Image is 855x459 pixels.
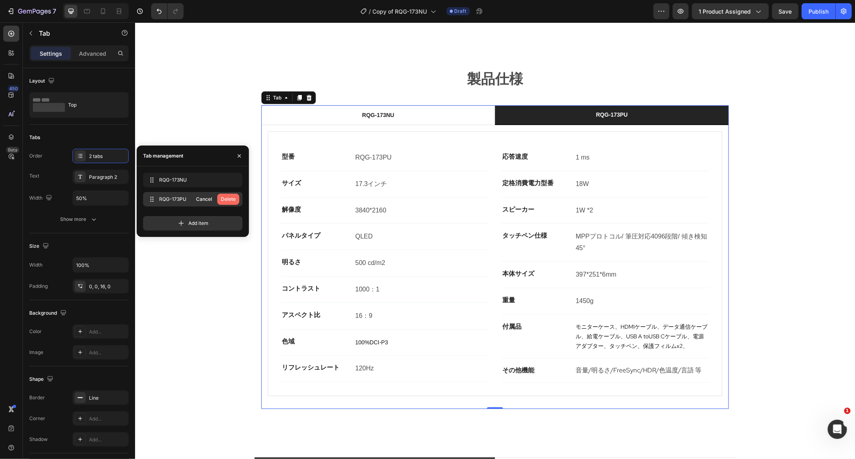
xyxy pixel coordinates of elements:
[68,96,117,114] div: Top
[220,261,353,273] p: 1000：1
[188,220,208,227] span: Add item
[220,129,353,141] p: RQG-173PU
[441,129,573,141] p: 1 ms
[441,156,573,168] p: 18W
[29,172,39,180] div: Text
[220,317,253,323] span: 100%DCI-P3
[147,208,212,218] p: パネルタイプ
[89,283,127,290] div: 0, 0, 16, 0
[196,196,212,203] div: Cancel
[29,193,54,204] div: Width
[89,174,127,181] div: Paragraph 2
[29,76,56,87] div: Layout
[367,299,433,309] p: 付属品
[441,301,572,327] span: モニターケース、HDMIケーブル、データ通信ケーブル、給電ケーブル、USB A toUSB Cケーブル、電源アダプター、タッチペン、保護フィルムx2、
[367,343,433,353] p: その他機能
[29,152,42,160] div: Order
[192,194,216,205] button: Cancel
[779,8,792,15] span: Save
[40,49,62,58] p: Settings
[367,273,433,283] p: 重量
[692,3,769,19] button: 1 product assigned
[29,349,43,356] div: Image
[29,308,68,319] div: Background
[29,374,55,385] div: Shape
[367,156,433,166] p: 定格消費電力型番
[699,7,751,16] span: 1 product assigned
[39,28,107,38] p: Tab
[147,156,212,166] p: サイズ
[772,3,798,19] button: Save
[147,235,212,245] p: 明るさ
[809,7,829,16] div: Publish
[29,241,51,252] div: Size
[844,408,851,414] span: 1
[143,152,183,160] div: Tab management
[29,283,48,290] div: Padding
[227,88,259,98] p: RQG-173NU
[147,182,212,192] p: 解像度
[136,72,148,79] div: Tab
[8,85,19,92] div: 450
[159,176,223,184] span: RQG-173NU
[89,153,127,160] div: 2 tabs
[147,340,212,350] p: リフレッシュレート
[147,288,212,297] p: アスペクト比
[73,191,128,205] input: Auto
[367,247,433,256] p: 本体サイズ
[441,208,573,232] p: MPPプロトコル/ 筆圧対応4096段階/ 傾き検知45°
[220,340,353,352] p: 120Hz
[29,261,42,269] div: Width
[6,147,19,153] div: Beta
[29,212,129,226] button: Show more
[29,415,45,422] div: Corner
[29,134,40,141] div: Tabs
[89,328,127,336] div: Add...
[89,394,127,402] div: Line
[147,314,212,324] p: 色域
[89,415,127,423] div: Add...
[29,436,48,443] div: Shadow
[29,328,42,335] div: Color
[828,420,847,439] iframe: Intercom live chat
[441,343,573,353] p: 音量/明るさ/FreeSync/HDR/色温度/言語 等
[441,273,573,285] p: 1450g
[455,8,467,15] span: Draft
[147,129,212,139] p: 型番
[220,235,353,247] p: 500 cd/m2
[73,258,128,272] input: Auto
[147,261,212,271] p: コントラスト
[367,129,433,139] p: 応答速度
[135,22,855,459] iframe: Design area
[220,156,353,168] p: 17.3インチ
[221,196,236,203] div: Delete
[217,194,239,205] button: Delete
[461,87,493,97] p: RQG-173PU
[441,247,573,258] p: 397*251*6mm
[159,196,191,203] span: RQG-173PU
[441,182,573,194] p: 1W *2
[61,215,98,223] div: Show more
[53,6,56,16] p: 7
[802,3,835,19] button: Publish
[373,7,427,16] span: Copy of RQG-173NU
[220,288,353,299] p: 16：9
[220,208,353,220] p: QLED
[89,349,127,356] div: Add...
[367,208,433,218] p: タッチペン仕様
[89,436,127,443] div: Add...
[79,49,106,58] p: Advanced
[151,3,184,19] div: Undo/Redo
[3,3,60,19] button: 7
[220,182,353,194] p: 3840*2160
[367,182,433,192] p: スピーカー
[29,394,45,401] div: Border
[369,7,371,16] span: /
